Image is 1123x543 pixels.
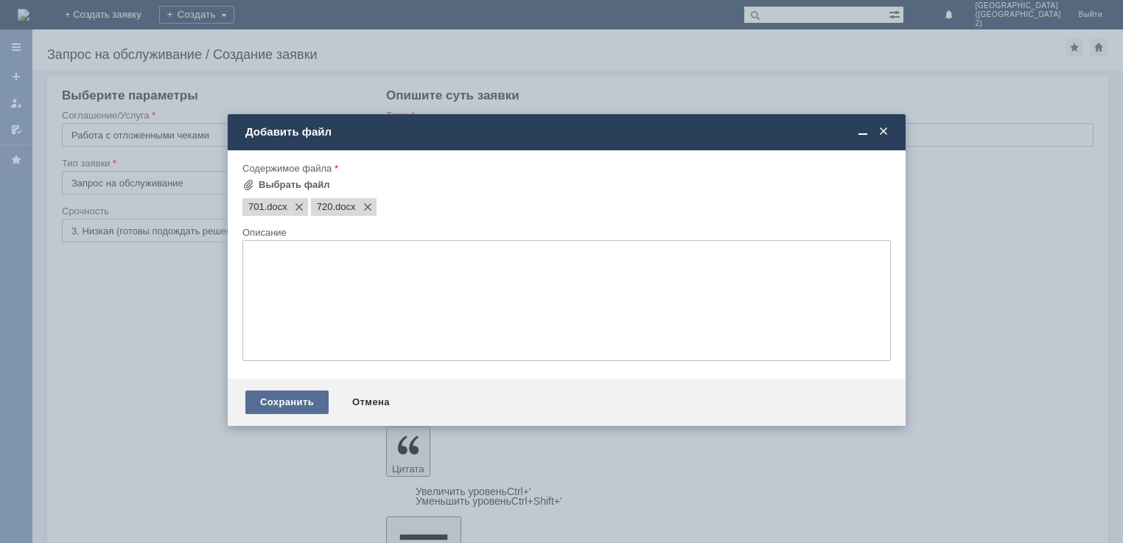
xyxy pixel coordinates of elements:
span: 701.docx [265,201,287,213]
span: 701.docx [248,201,265,213]
div: Содержимое файла [242,164,888,173]
div: Добрый день! не прошла новая ация(скидка). чеки на сумму 720 и 701 руб [6,6,215,29]
span: Закрыть [876,125,891,139]
div: Выбрать файл [259,179,330,191]
div: Добавить файл [245,125,891,139]
span: Свернуть (Ctrl + M) [856,125,870,139]
span: 720.docx [332,201,355,213]
div: Описание [242,228,888,237]
span: 720.docx [317,201,333,213]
